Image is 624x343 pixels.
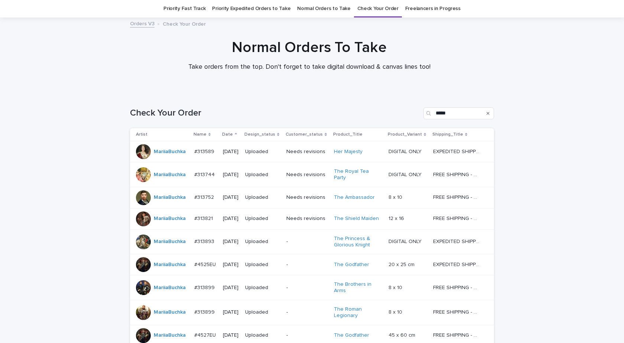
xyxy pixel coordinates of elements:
p: [DATE] [223,149,239,155]
tr: MariiaBuchka #313752#313752 [DATE]UploadedNeeds revisionsThe Ambassador 8 x 108 x 10 FREE SHIPPIN... [130,187,494,208]
p: #313752 [194,193,215,201]
p: Uploaded [245,216,280,222]
p: #313899 [194,308,216,316]
p: Needs revisions [286,216,328,222]
tr: MariiaBuchka #313744#313744 [DATE]UploadedNeeds revisionsThe Royal Tea Party DIGITAL ONLYDIGITAL ... [130,162,494,187]
p: 45 x 60 cm [389,331,417,339]
a: MariiaBuchka [154,216,186,222]
p: Uploaded [245,309,280,316]
p: Needs revisions [286,172,328,178]
a: MariiaBuchka [154,172,186,178]
p: #313821 [194,214,214,222]
p: Product_Title [333,130,363,139]
p: [DATE] [223,239,239,245]
p: - [286,309,328,316]
a: The Shield Maiden [334,216,379,222]
p: - [286,239,328,245]
a: Orders V3 [130,19,155,27]
p: 12 x 16 [389,214,406,222]
tr: MariiaBuchka #313821#313821 [DATE]UploadedNeeds revisionsThe Shield Maiden 12 x 1612 x 16 FREE SH... [130,208,494,229]
p: Uploaded [245,172,280,178]
h1: Normal Orders To Take [127,39,491,56]
tr: MariiaBuchka #313899#313899 [DATE]Uploaded-The Brothers in Arms 8 x 108 x 10 FREE SHIPPING - prev... [130,275,494,300]
p: DIGITAL ONLY [389,147,423,155]
a: The Royal Tea Party [334,168,380,181]
p: Customer_status [286,130,323,139]
a: The Ambassador [334,194,375,201]
p: 8 x 10 [389,308,404,316]
p: [DATE] [223,332,239,339]
p: [DATE] [223,309,239,316]
p: [DATE] [223,216,239,222]
p: Uploaded [245,239,280,245]
p: #313589 [194,147,216,155]
a: The Roman Legionary [334,306,380,319]
p: Uploaded [245,332,280,339]
p: DIGITAL ONLY [389,237,423,245]
h1: Check Your Order [130,108,420,119]
p: [DATE] [223,194,239,201]
p: - [286,262,328,268]
p: EXPEDITED SHIPPING - preview in 1 business day; delivery up to 5 business days after your approval. [433,237,481,245]
a: The Brothers in Arms [334,281,380,294]
p: #4525EU [194,260,217,268]
p: Artist [136,130,147,139]
p: Needs revisions [286,149,328,155]
tr: MariiaBuchka #313899#313899 [DATE]Uploaded-The Roman Legionary 8 x 108 x 10 FREE SHIPPING - previ... [130,300,494,325]
p: FREE SHIPPING - preview in 1-2 business days, after your approval delivery will take 5-10 b.d. [433,308,481,316]
p: [DATE] [223,262,239,268]
p: Product_Variant [388,130,422,139]
p: EXPEDITED SHIPPING - preview in 1-2 business day; delivery up to 5 days after your approval [433,260,481,268]
p: FREE SHIPPING - preview in 1-2 business days, after your approval delivery will take 5-10 b.d. [433,283,481,291]
a: Her Majesty [334,149,363,155]
a: MariiaBuchka [154,239,186,245]
p: EXPEDITED SHIPPING - preview in 1 business day; delivery up to 5 business days after your approval. [433,147,481,155]
tr: MariiaBuchka #313893#313893 [DATE]Uploaded-The Princess & Glorious Knight DIGITAL ONLYDIGITAL ONL... [130,229,494,254]
input: Search [423,107,494,119]
a: MariiaBuchka [154,332,186,339]
a: MariiaBuchka [154,309,186,316]
p: Needs revisions [286,194,328,201]
p: #313893 [194,237,216,245]
p: FREE SHIPPING - preview in 1-2 business days, after your approval delivery will take 5-10 busines... [433,331,481,339]
p: Take orders from the top. Don't forget to take digital download & canvas lines too! [161,63,458,71]
p: - [286,285,328,291]
p: #4527EU [194,331,217,339]
p: Uploaded [245,194,280,201]
p: Name [194,130,207,139]
p: Date [222,130,233,139]
p: 20 x 25 cm [389,260,416,268]
a: MariiaBuchka [154,262,186,268]
p: [DATE] [223,172,239,178]
p: Shipping_Title [432,130,463,139]
p: 8 x 10 [389,283,404,291]
p: 8 x 10 [389,193,404,201]
p: - [286,332,328,339]
p: Uploaded [245,262,280,268]
p: Check Your Order [163,19,206,27]
a: MariiaBuchka [154,149,186,155]
p: Design_status [244,130,275,139]
a: The Godfather [334,332,369,339]
p: FREE SHIPPING - preview in 1-2 business days, after your approval delivery will take 5-10 b.d. [433,214,481,222]
p: [DATE] [223,285,239,291]
p: Uploaded [245,285,280,291]
p: #313899 [194,283,216,291]
tr: MariiaBuchka #313589#313589 [DATE]UploadedNeeds revisionsHer Majesty DIGITAL ONLYDIGITAL ONLY EXP... [130,141,494,162]
tr: MariiaBuchka #4525EU#4525EU [DATE]Uploaded-The Godfather 20 x 25 cm20 x 25 cm EXPEDITED SHIPPING ... [130,254,494,275]
p: #313744 [194,170,216,178]
p: FREE SHIPPING - preview in 1-2 business days, after your approval delivery will take 5-10 b.d. [433,193,481,201]
a: MariiaBuchka [154,285,186,291]
a: The Godfather [334,262,369,268]
p: Uploaded [245,149,280,155]
a: The Princess & Glorious Knight [334,236,380,248]
p: FREE SHIPPING - preview in 1-2 business days, after your approval delivery will take 5-10 b.d. [433,170,481,178]
p: DIGITAL ONLY [389,170,423,178]
a: MariiaBuchka [154,194,186,201]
